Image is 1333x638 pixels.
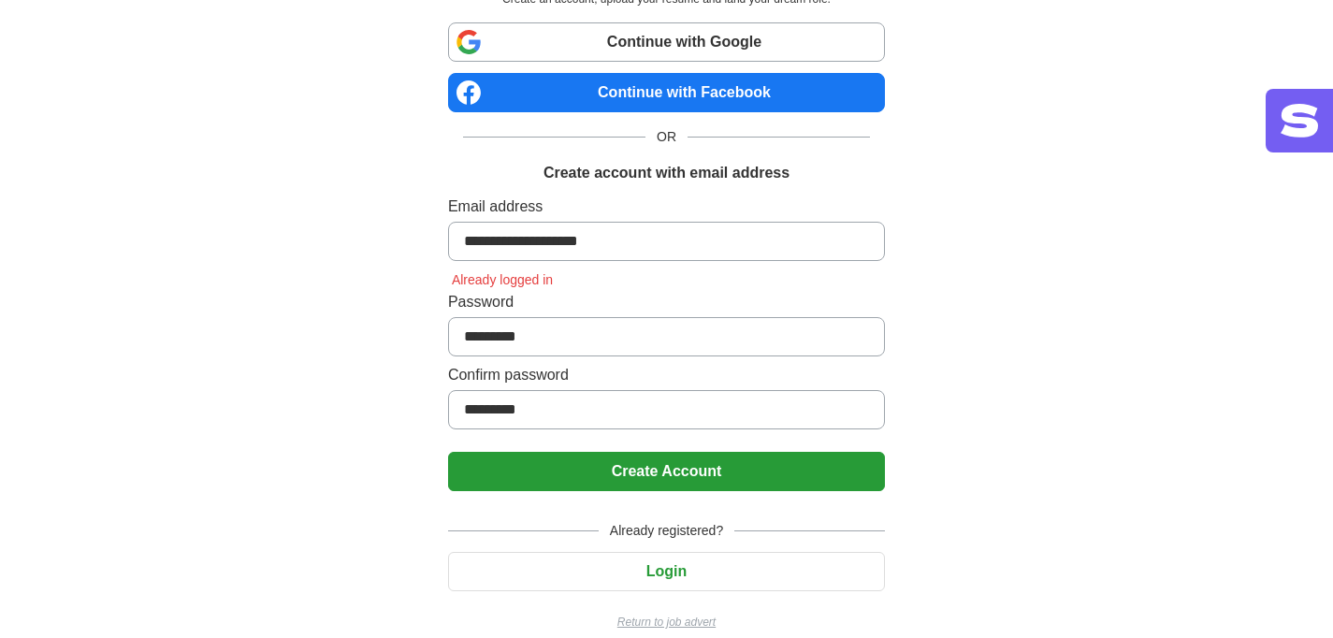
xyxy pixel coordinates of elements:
[448,563,885,579] a: Login
[448,22,885,62] a: Continue with Google
[645,127,688,147] span: OR
[599,521,734,541] span: Already registered?
[448,452,885,491] button: Create Account
[448,73,885,112] a: Continue with Facebook
[448,614,885,631] a: Return to job advert
[448,272,557,287] span: Already logged in
[543,162,790,184] h1: Create account with email address
[448,291,885,313] label: Password
[448,552,885,591] button: Login
[448,196,885,218] label: Email address
[448,364,885,386] label: Confirm password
